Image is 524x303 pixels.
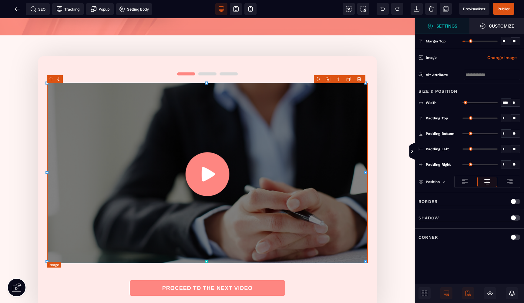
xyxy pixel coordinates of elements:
[56,6,79,12] span: Tracking
[426,131,454,136] span: Padding Bottom
[506,178,513,185] img: loading
[47,65,368,245] img: 72f464a7e4ae2ef9079bb03419bd63df_webinar_page_video.png
[459,3,489,15] span: Preview
[426,100,436,105] span: Width
[463,7,485,11] span: Previsualiser
[426,39,446,44] span: Margin Top
[418,214,439,221] p: Shadow
[484,287,496,299] span: Hide/Show Block
[418,287,431,299] span: Open Blocks
[489,24,514,28] strong: Customize
[426,72,464,78] div: Alt attribute
[30,6,45,12] span: SEO
[343,3,355,15] span: View components
[426,162,451,167] span: Padding Right
[415,84,524,95] div: Size & Position
[469,18,524,34] span: Open Style Manager
[498,7,510,11] span: Publier
[357,3,369,15] span: Screenshot
[426,147,449,151] span: Padding Left
[506,287,518,299] span: Open Layers
[91,6,109,12] span: Popup
[426,116,448,121] span: Padding Top
[418,198,438,205] p: Border
[119,6,149,12] span: Setting Body
[177,54,238,57] img: 52048a076d9d0950a06d454bfbdde852_icon_1.png
[484,178,491,185] img: loading
[462,287,474,299] span: Mobile Only
[426,55,473,61] div: Image
[436,24,457,28] strong: Settings
[418,179,440,185] p: Position
[461,178,469,185] img: loading
[415,18,469,34] span: Settings
[484,53,520,62] button: Change Image
[443,180,446,183] img: loading
[440,287,452,299] span: Desktop Only
[129,262,285,278] button: PROCEED TO THE NEXT VIDEO
[418,234,438,241] p: Corner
